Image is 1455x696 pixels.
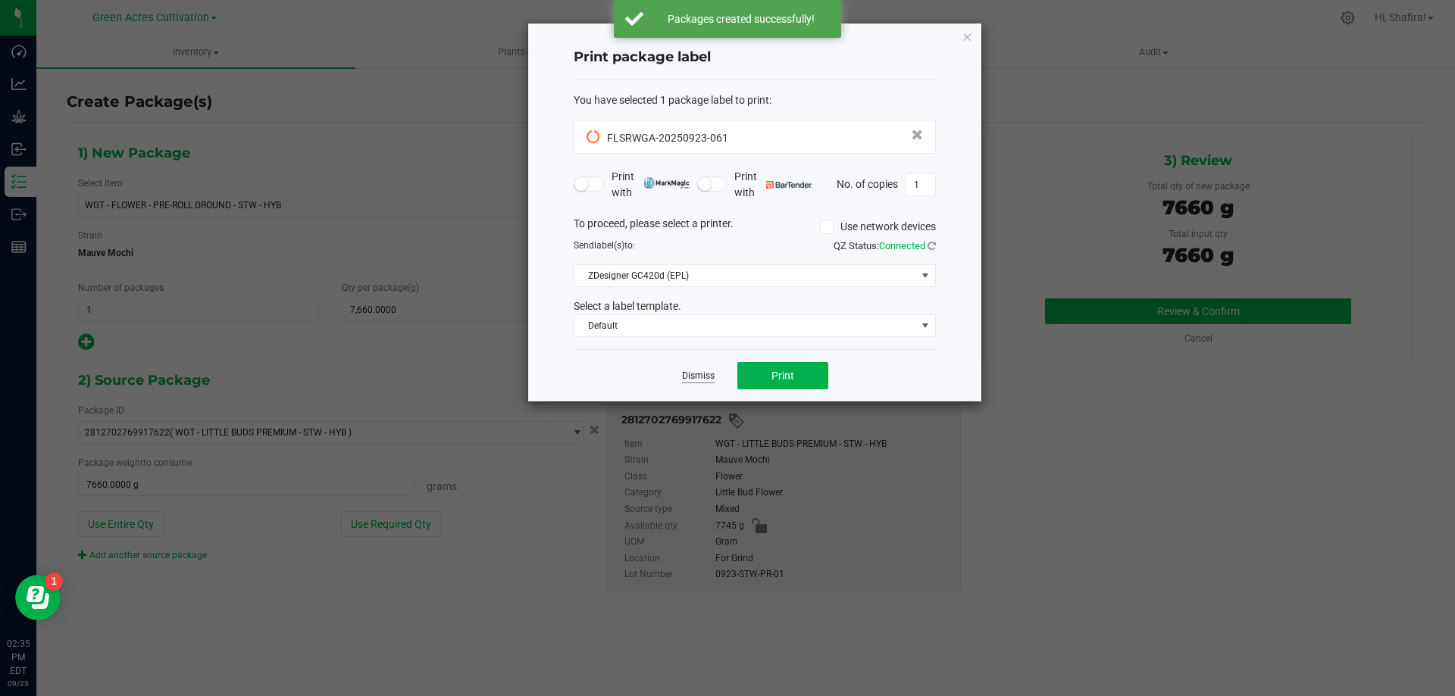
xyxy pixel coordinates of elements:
[574,315,916,336] span: Default
[574,265,916,286] span: ZDesigner GC420d (EPL)
[652,11,830,27] div: Packages created successfully!
[562,298,947,314] div: Select a label template.
[879,240,925,251] span: Connected
[607,132,728,144] span: FLSRWGA-20250923-061
[766,181,812,189] img: bartender.png
[837,177,898,189] span: No. of copies
[574,92,936,108] div: :
[820,219,936,235] label: Use network devices
[562,216,947,239] div: To proceed, please select a printer.
[15,575,61,620] iframe: Resource center
[834,240,936,251] span: QZ Status:
[587,129,603,145] span: Pending Sync
[574,48,936,67] h4: Print package label
[737,362,828,389] button: Print
[734,169,812,201] span: Print with
[612,169,690,201] span: Print with
[574,94,769,106] span: You have selected 1 package label to print
[574,240,635,251] span: Send to:
[643,177,690,189] img: mark_magic_cybra.png
[45,573,63,591] iframe: Resource center unread badge
[682,370,715,382] a: Dismiss
[594,240,624,251] span: label(s)
[771,370,794,382] span: Print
